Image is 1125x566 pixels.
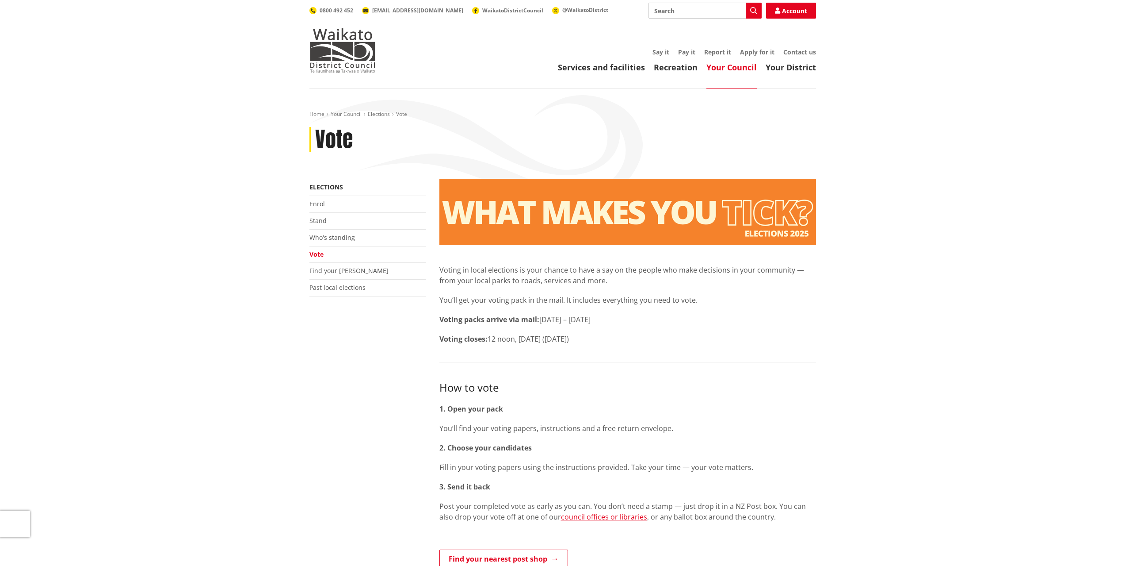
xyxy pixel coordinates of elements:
p: [DATE] – [DATE] [439,314,816,325]
input: Search input [648,3,762,19]
strong: Voting packs arrive via mail: [439,315,539,324]
a: Elections [368,110,390,118]
strong: 3. Send it back [439,482,490,492]
a: Say it [652,48,669,56]
a: Home [309,110,324,118]
nav: breadcrumb [309,111,816,118]
a: Recreation [654,62,698,73]
a: Report it [704,48,731,56]
a: @WaikatoDistrict [552,6,608,14]
a: Apply for it [740,48,774,56]
a: Services and facilities [558,62,645,73]
a: [EMAIL_ADDRESS][DOMAIN_NAME] [362,7,463,14]
a: Your Council [331,110,362,118]
p: Fill in your voting papers using the instructions provided. Take your time — your vote matters. [439,462,816,473]
span: [EMAIL_ADDRESS][DOMAIN_NAME] [372,7,463,14]
a: Elections [309,183,343,191]
a: Vote [309,250,324,258]
a: 0800 492 452 [309,7,353,14]
p: Voting in local elections is your chance to have a say on the people who make decisions in your c... [439,265,816,286]
p: You’ll get your voting pack in the mail. It includes everything you need to vote. [439,295,816,305]
a: Who's standing [309,233,355,242]
span: 12 noon, [DATE] ([DATE]) [488,334,569,344]
a: council offices or libraries [561,512,647,522]
a: Find your [PERSON_NAME] [309,266,389,275]
strong: 2. Choose your candidates [439,443,532,453]
strong: Voting closes: [439,334,488,344]
span: You’ll find your voting papers, instructions and a free return envelope. [439,424,673,433]
img: Vote banner [439,179,816,245]
a: WaikatoDistrictCouncil [472,7,543,14]
span: Vote [396,110,407,118]
p: Post your completed vote as early as you can. You don’t need a stamp — just drop it in a NZ Post ... [439,501,816,522]
a: Your District [766,62,816,73]
a: Pay it [678,48,695,56]
a: Your Council [706,62,757,73]
span: WaikatoDistrictCouncil [482,7,543,14]
a: Past local elections [309,283,366,292]
strong: 1. Open your pack [439,404,503,414]
h3: How to vote [439,380,816,395]
span: @WaikatoDistrict [562,6,608,14]
a: Stand [309,216,327,225]
h1: Vote [315,127,353,153]
a: Account [766,3,816,19]
span: 0800 492 452 [320,7,353,14]
img: Waikato District Council - Te Kaunihera aa Takiwaa o Waikato [309,28,376,73]
a: Contact us [783,48,816,56]
a: Enrol [309,200,325,208]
